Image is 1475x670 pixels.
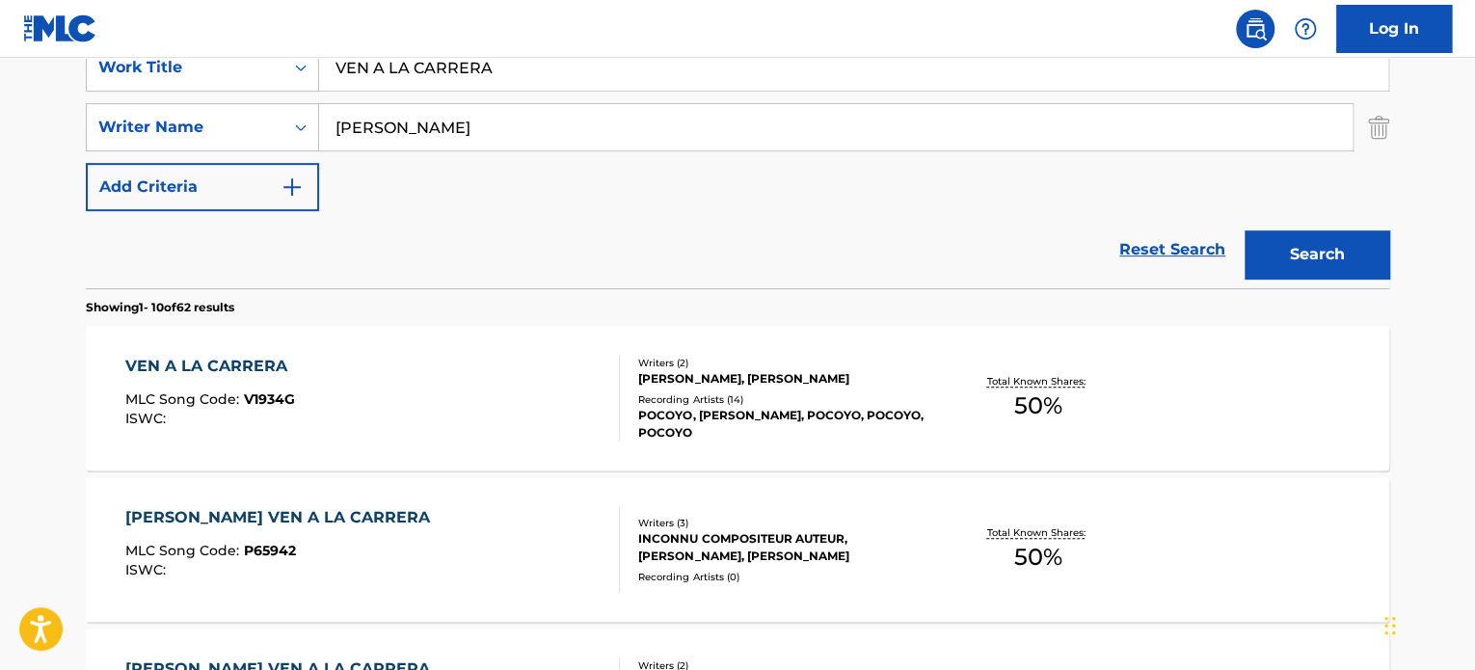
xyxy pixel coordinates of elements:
div: Writers ( 2 ) [638,356,929,370]
span: 50 % [1014,389,1062,423]
span: ISWC : [125,561,171,578]
span: V1934G [244,390,295,408]
span: ISWC : [125,410,171,427]
span: 50 % [1014,540,1062,575]
div: VEN A LA CARRERA [125,355,297,378]
img: Delete Criterion [1368,103,1389,151]
div: Recording Artists ( 14 ) [638,392,929,407]
img: 9d2ae6d4665cec9f34b9.svg [281,175,304,199]
iframe: Chat Widget [1379,577,1475,670]
div: Work Title [98,56,272,79]
p: Showing 1 - 10 of 62 results [86,299,234,316]
a: [PERSON_NAME] VEN A LA CARRERAMLC Song Code:P65942ISWC:Writers (3)INCONNU COMPOSITEUR AUTEUR, [PE... [86,477,1389,622]
img: search [1244,17,1267,40]
div: [PERSON_NAME] VEN A LA CARRERA [125,506,440,529]
button: Search [1245,230,1389,279]
span: P65942 [244,542,296,559]
div: POCOYO, [PERSON_NAME], POCOYO, POCOYO, POCOYO [638,407,929,442]
div: Help [1286,10,1325,48]
div: Writer Name [98,116,272,139]
a: Log In [1336,5,1452,53]
button: Add Criteria [86,163,319,211]
form: Search Form [86,43,1389,288]
img: MLC Logo [23,14,97,42]
p: Total Known Shares: [986,525,1089,540]
div: [PERSON_NAME], [PERSON_NAME] [638,370,929,388]
div: Writers ( 3 ) [638,516,929,530]
div: Recording Artists ( 0 ) [638,570,929,584]
a: VEN A LA CARRERAMLC Song Code:V1934GISWC:Writers (2)[PERSON_NAME], [PERSON_NAME]Recording Artists... [86,326,1389,470]
span: MLC Song Code : [125,542,244,559]
span: MLC Song Code : [125,390,244,408]
a: Reset Search [1110,228,1235,271]
p: Total Known Shares: [986,374,1089,389]
a: Public Search [1236,10,1274,48]
div: INCONNU COMPOSITEUR AUTEUR, [PERSON_NAME], [PERSON_NAME] [638,530,929,565]
img: help [1294,17,1317,40]
div: Drag [1384,597,1396,655]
